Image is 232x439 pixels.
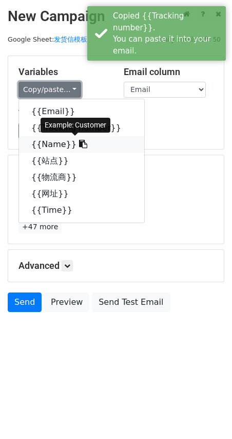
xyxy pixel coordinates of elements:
[181,390,232,439] div: 聊天小组件
[19,153,144,169] a: {{站点}}
[8,8,224,25] h2: New Campaign
[54,35,87,43] a: 发货信模板
[19,136,144,153] a: {{Name}}
[18,221,62,233] a: +47 more
[18,82,81,98] a: Copy/paste...
[92,292,170,312] a: Send Test Email
[113,10,222,57] div: Copied {{Tracking number}}. You can paste it into your email.
[124,66,214,78] h5: Email column
[19,202,144,218] a: {{Time}}
[41,118,110,133] div: Example: Customer
[8,292,42,312] a: Send
[19,186,144,202] a: {{网址}}
[18,260,214,271] h5: Advanced
[19,169,144,186] a: {{物流商}}
[8,35,87,43] small: Google Sheet:
[44,292,89,312] a: Preview
[181,390,232,439] iframe: Chat Widget
[18,66,108,78] h5: Variables
[19,120,144,136] a: {{Tracking number}}
[19,103,144,120] a: {{Email}}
